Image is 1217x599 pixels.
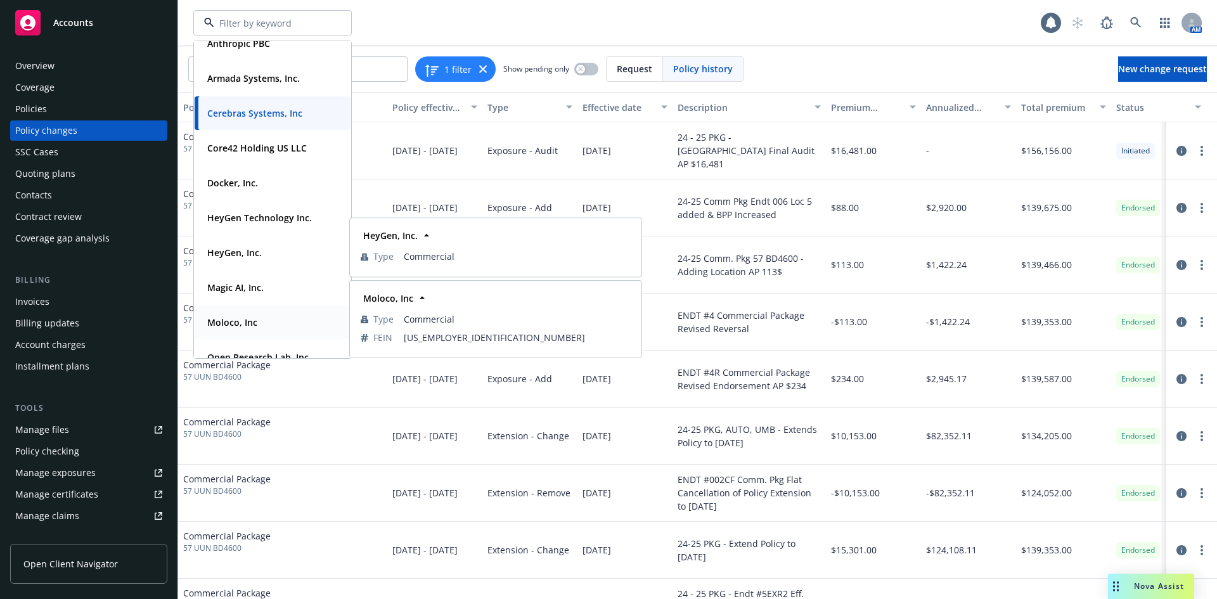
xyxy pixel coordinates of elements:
button: Type [482,92,577,122]
a: Manage BORs [10,527,167,548]
a: more [1194,486,1209,501]
a: circleInformation [1174,314,1189,330]
div: Policy [183,101,382,114]
span: $139,587.00 [1021,372,1072,385]
span: Endorsed [1121,202,1155,214]
span: [DATE] [583,372,611,385]
span: 57 UUN BD4600 [183,143,271,155]
button: Premium change [826,92,921,122]
span: $2,920.00 [926,201,967,214]
span: Open Client Navigator [23,557,118,570]
a: Report a Bug [1094,10,1119,35]
a: Manage certificates [10,484,167,505]
span: -$1,422.24 [926,315,970,328]
span: 57 UUN BD4600 [183,543,271,554]
span: $156,156.00 [1021,144,1072,157]
div: 24 - 25 PKG - [GEOGRAPHIC_DATA] Final Audit AP $16,481 [678,131,821,171]
span: Exposure - Add [487,372,552,385]
button: Policy effective dates [387,92,482,122]
span: [DATE] [583,486,611,499]
span: Endorsed [1121,487,1155,499]
a: Manage exposures [10,463,167,483]
a: Policy changes [10,120,167,141]
a: more [1194,371,1209,387]
a: circleInformation [1174,143,1189,158]
span: Commercial Package [183,187,271,200]
span: FEIN [373,331,392,344]
span: Request [617,62,652,75]
span: $139,675.00 [1021,201,1072,214]
span: [DATE] [583,144,611,157]
span: Commercial Package [183,529,271,543]
div: SSC Cases [15,142,58,162]
span: Nova Assist [1134,581,1184,591]
button: Description [673,92,826,122]
div: Policy changes [15,120,77,141]
a: circleInformation [1174,257,1189,273]
div: 24-25 Comm Pkg Endt 006 Loc 5 added & BPP Increased [678,195,821,221]
div: Manage claims [15,506,79,526]
a: more [1194,543,1209,558]
span: $15,301.00 [831,543,877,557]
a: Start snowing [1065,10,1090,35]
span: $139,353.00 [1021,315,1072,328]
div: ENDT #4 Commercial Package Revised Reversal [678,309,821,335]
div: Coverage [15,77,55,98]
span: Endorsed [1121,373,1155,385]
span: $234.00 [831,372,864,385]
div: Coverage gap analysis [15,228,110,248]
span: 1 filter [444,63,472,76]
strong: Magic AI, Inc. [207,281,264,293]
span: Endorsed [1121,430,1155,442]
a: Quoting plans [10,164,167,184]
a: New change request [1118,56,1207,82]
a: Coverage gap analysis [10,228,167,248]
span: Endorsed [1121,544,1155,556]
span: [US_EMPLOYER_IDENTIFICATION_NUMBER] [404,331,631,344]
a: Manage claims [10,506,167,526]
span: $113.00 [831,258,864,271]
span: $1,422.24 [926,258,967,271]
div: Manage files [15,420,69,440]
div: Installment plans [15,356,89,377]
a: Coverage [10,77,167,98]
div: Manage BORs [15,527,75,548]
div: Drag to move [1108,574,1124,599]
strong: Docker, Inc. [207,177,258,189]
div: ENDT #002CF Comm. Pkg Flat Cancellation of Policy Extension to [DATE] [678,473,821,513]
span: Commercial Package [183,472,271,486]
span: New change request [1118,63,1207,75]
span: 57 UUN BD4600 [183,314,271,326]
a: circleInformation [1174,200,1189,216]
span: $139,353.00 [1021,543,1072,557]
span: [DATE] - [DATE] [392,543,458,557]
strong: Anthropic PBC [207,37,270,49]
div: 24-25 Comm. Pkg 57 BD4600 - Adding Location AP 113$ [678,252,821,278]
span: [DATE] - [DATE] [392,201,458,214]
span: Exposure - Add [487,201,552,214]
a: Account charges [10,335,167,355]
span: [DATE] - [DATE] [392,144,458,157]
a: circleInformation [1174,428,1189,444]
span: Commercial Package [183,244,271,257]
span: -$113.00 [831,315,867,328]
div: Total premium [1021,101,1092,114]
div: Manage certificates [15,484,98,505]
span: $2,945.17 [926,372,967,385]
span: Extension - Change [487,543,569,557]
span: $134,205.00 [1021,429,1072,442]
div: Policy effective dates [392,101,463,114]
span: Commercial Package [183,301,271,314]
span: $88.00 [831,201,859,214]
button: Annualized total premium change [921,92,1016,122]
strong: HeyGen, Inc. [363,229,418,242]
a: Policy checking [10,441,167,461]
strong: HeyGen Technology Inc. [207,212,312,224]
span: [DATE] [583,429,611,442]
div: Contacts [15,185,52,205]
span: 57 UUN BD4600 [183,428,271,440]
a: Installment plans [10,356,167,377]
strong: Moloco, Inc [363,292,413,304]
span: Commercial Package [183,415,271,428]
button: Effective date [577,92,673,122]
